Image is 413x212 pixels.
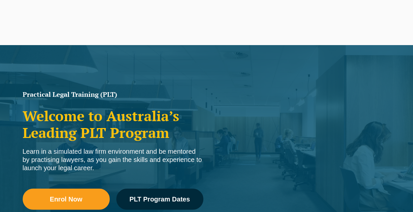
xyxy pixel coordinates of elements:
span: Enrol Now [50,196,82,202]
span: PLT Program Dates [129,196,190,202]
a: Enrol Now [23,189,110,210]
div: Learn in a simulated law firm environment and be mentored by practising lawyers, as you gain the ... [23,147,203,172]
a: PLT Program Dates [116,189,203,210]
h1: Practical Legal Training (PLT) [23,91,203,98]
h2: Welcome to Australia’s Leading PLT Program [23,108,203,141]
